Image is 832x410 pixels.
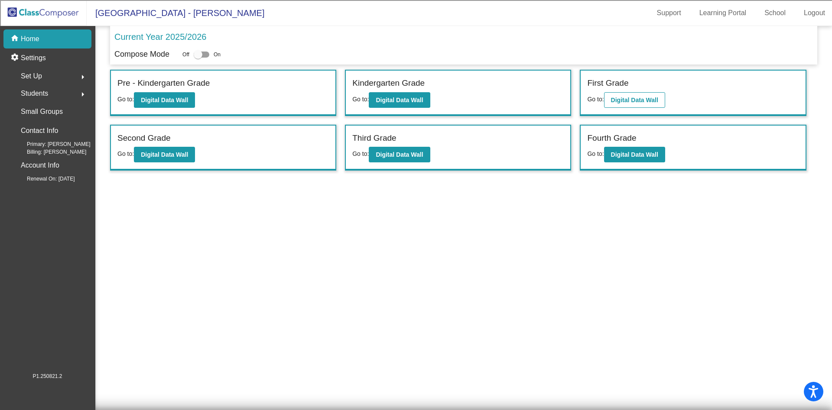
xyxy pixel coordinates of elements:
[3,207,829,215] div: Move to ...
[352,132,396,145] label: Third Grade
[3,113,829,120] div: Journal
[3,3,829,11] div: Sort A > Z
[3,66,829,74] div: Delete
[13,148,86,156] span: Billing: [PERSON_NAME]
[587,96,604,103] span: Go to:
[21,125,58,137] p: Contact Info
[3,278,829,285] div: MORE
[3,262,829,270] div: WEBSITE
[3,184,829,192] div: This outline has no content. Would you like to delete it?
[3,120,829,128] div: Magazine
[117,132,171,145] label: Second Grade
[604,92,665,108] button: Digital Data Wall
[134,147,195,162] button: Digital Data Wall
[3,50,829,58] div: Rename
[3,74,829,81] div: Rename Outline
[134,92,195,108] button: Digital Data Wall
[21,106,63,118] p: Small Groups
[3,144,829,152] div: Visual Art
[369,147,430,162] button: Digital Data Wall
[117,77,210,90] label: Pre - Kindergarten Grade
[3,27,829,35] div: Delete
[587,132,636,145] label: Fourth Grade
[3,246,829,254] div: SAVE
[3,270,829,278] div: JOURNAL
[21,53,46,63] p: Settings
[141,97,188,103] b: Digital Data Wall
[78,89,88,100] mat-icon: arrow_right
[114,30,206,43] p: Current Year 2025/2026
[611,151,658,158] b: Digital Data Wall
[3,152,829,159] div: TODO: put dlg title
[376,151,423,158] b: Digital Data Wall
[3,89,829,97] div: Print
[3,192,829,200] div: SAVE AND GO HOME
[3,239,829,246] div: New source
[369,92,430,108] button: Digital Data Wall
[3,254,829,262] div: BOOK
[21,159,59,171] p: Account Info
[117,96,134,103] span: Go to:
[21,87,48,100] span: Students
[10,34,21,44] mat-icon: home
[117,150,134,157] span: Go to:
[3,97,829,105] div: Add Outline Template
[587,150,604,157] span: Go to:
[352,77,425,90] label: Kindergarten Grade
[3,105,829,113] div: Search for Source
[3,136,829,144] div: Television/Radio
[21,34,39,44] p: Home
[3,176,829,184] div: ???
[114,48,169,60] p: Compose Mode
[3,42,829,50] div: Sign out
[3,81,829,89] div: Download
[3,19,829,27] div: Move To ...
[352,150,369,157] span: Go to:
[611,97,658,103] b: Digital Data Wall
[13,175,75,183] span: Renewal On: [DATE]
[141,151,188,158] b: Digital Data Wall
[3,58,829,66] div: Move To ...
[21,70,42,82] span: Set Up
[10,53,21,63] mat-icon: settings
[604,147,665,162] button: Digital Data Wall
[376,97,423,103] b: Digital Data Wall
[3,168,829,176] div: CANCEL
[3,223,829,231] div: CANCEL
[3,231,829,239] div: MOVE
[3,11,829,19] div: Sort New > Old
[182,51,189,58] span: Off
[3,285,80,294] input: Search sources
[3,35,829,42] div: Options
[3,128,829,136] div: Newspaper
[78,72,88,82] mat-icon: arrow_right
[3,200,829,207] div: DELETE
[3,215,829,223] div: Home
[587,77,628,90] label: First Grade
[13,140,91,148] span: Primary: [PERSON_NAME]
[352,96,369,103] span: Go to:
[214,51,221,58] span: On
